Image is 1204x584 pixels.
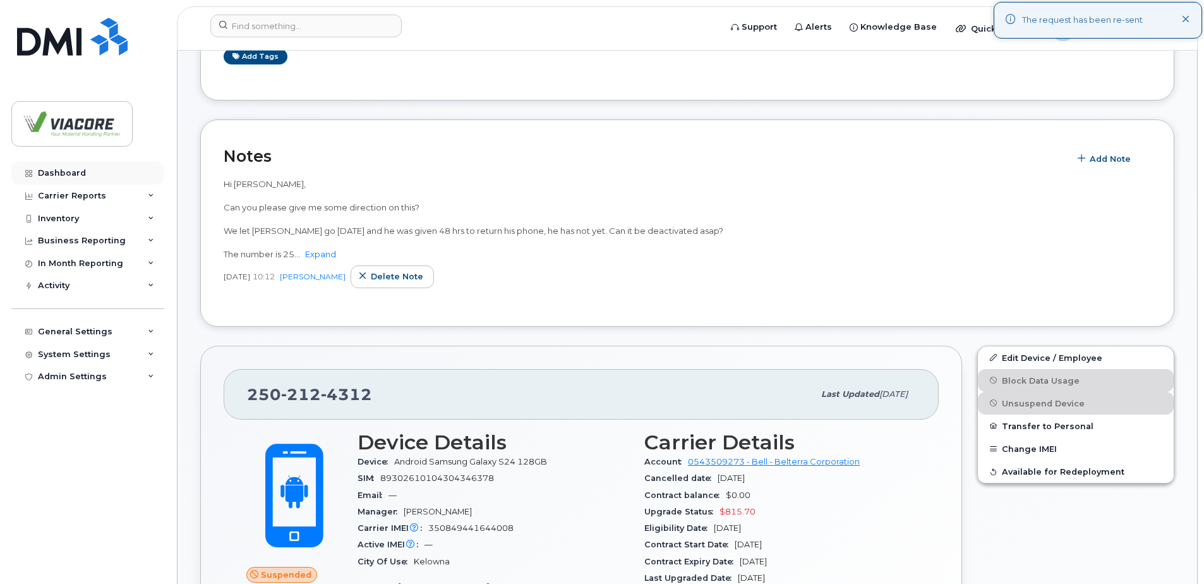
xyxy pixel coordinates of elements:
[1002,398,1085,408] span: Unsuspend Device
[719,507,756,516] span: $815.70
[371,271,423,283] span: Delete note
[726,490,750,500] span: $0.00
[1090,153,1131,165] span: Add Note
[388,490,397,500] span: —
[644,523,714,533] span: Eligibility Date
[978,346,1174,369] a: Edit Device / Employee
[224,271,250,282] span: [DATE]
[644,490,726,500] span: Contract balance
[394,457,547,466] span: Android Samsung Galaxy S24 128GB
[280,272,346,281] a: [PERSON_NAME]
[1022,14,1143,27] div: The request has been re-sent
[644,473,718,483] span: Cancelled date
[358,557,414,566] span: City Of Use
[978,392,1174,415] button: Unsuspend Device
[644,557,740,566] span: Contract Expiry Date
[358,523,428,533] span: Carrier IMEI
[978,460,1174,483] button: Available for Redeployment
[644,573,738,583] span: Last Upgraded Date
[971,23,1017,33] span: Quicklinks
[735,540,762,549] span: [DATE]
[380,473,494,483] span: 89302610104304346378
[358,540,424,549] span: Active IMEI
[224,147,1063,166] h2: Notes
[321,385,372,404] span: 4312
[860,21,937,33] span: Knowledge Base
[224,49,287,64] a: Add tags
[644,431,916,454] h3: Carrier Details
[261,569,311,581] span: Suspended
[358,490,388,500] span: Email
[404,507,472,516] span: [PERSON_NAME]
[978,437,1174,460] button: Change IMEI
[978,369,1174,392] button: Block Data Usage
[722,15,786,40] a: Support
[644,457,688,466] span: Account
[358,507,404,516] span: Manager
[805,21,832,33] span: Alerts
[1002,467,1124,477] span: Available for Redeployment
[841,15,946,40] a: Knowledge Base
[224,179,723,259] span: Hi [PERSON_NAME], Can you please give me some direction on this? We let [PERSON_NAME] go [DATE] a...
[879,389,908,399] span: [DATE]
[821,389,879,399] span: Last updated
[1069,148,1141,171] button: Add Note
[786,15,841,40] a: Alerts
[644,540,735,549] span: Contract Start Date
[305,249,336,259] a: Expand
[414,557,450,566] span: Kelowna
[351,265,434,288] button: Delete note
[742,21,777,33] span: Support
[688,457,860,466] a: 0543509273 - Bell - Belterra Corporation
[978,415,1174,437] button: Transfer to Personal
[210,15,402,37] input: Find something...
[424,540,433,549] span: —
[740,557,767,566] span: [DATE]
[358,457,394,466] span: Device
[714,523,741,533] span: [DATE]
[738,573,765,583] span: [DATE]
[358,431,629,454] h3: Device Details
[718,473,745,483] span: [DATE]
[644,507,719,516] span: Upgrade Status
[358,473,380,483] span: SIM
[281,385,321,404] span: 212
[253,271,275,282] span: 10:12
[428,523,514,533] span: 350849441644008
[247,385,372,404] span: 250
[947,16,1039,41] div: Quicklinks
